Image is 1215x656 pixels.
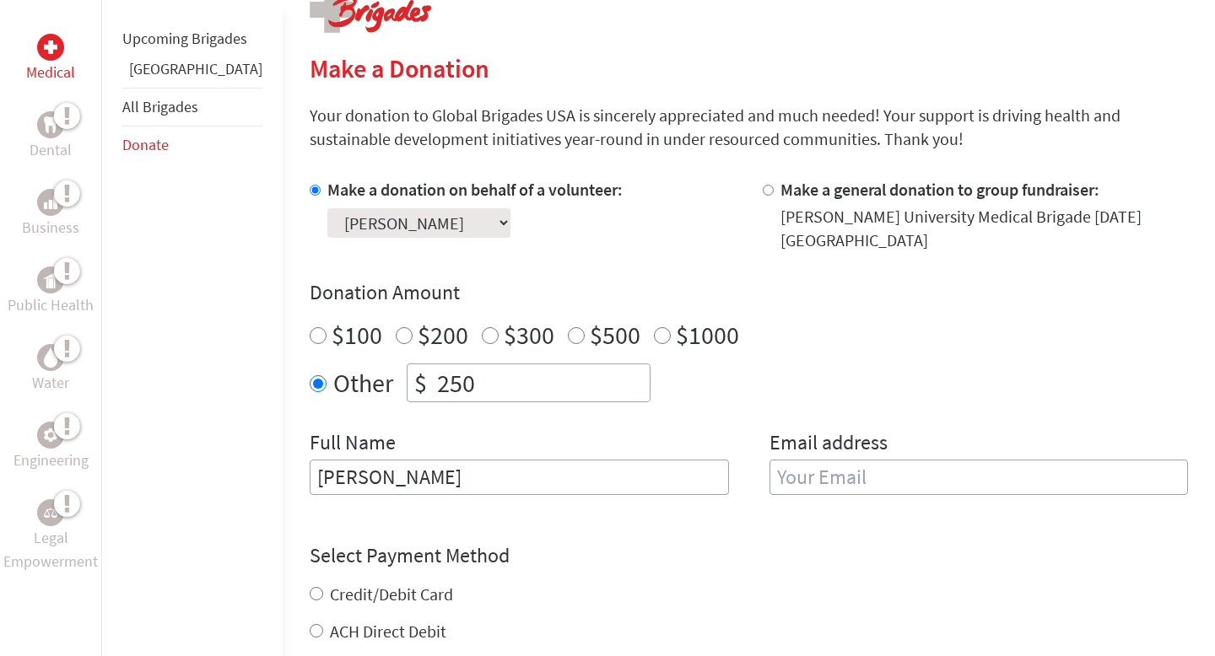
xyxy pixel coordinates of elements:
div: Engineering [37,422,64,449]
label: $1000 [676,319,739,351]
div: Medical [37,34,64,61]
a: [GEOGRAPHIC_DATA] [129,59,262,78]
a: Donate [122,135,169,154]
li: All Brigades [122,88,262,126]
p: Legal Empowerment [3,526,98,573]
label: ACH Direct Debit [330,621,446,642]
div: Dental [37,111,64,138]
p: Engineering [13,449,89,472]
p: Water [32,371,69,395]
div: $ [408,364,434,401]
a: All Brigades [122,97,198,116]
h4: Select Payment Method [310,542,1188,569]
div: Public Health [37,266,64,293]
img: Legal Empowerment [44,508,57,518]
label: Email address [769,429,888,460]
img: Water [44,347,57,367]
a: Public HealthPublic Health [8,266,94,317]
a: Upcoming Brigades [122,29,247,48]
img: Engineering [44,428,57,442]
li: Donate [122,126,262,164]
input: Enter Amount [434,364,650,401]
img: Dental [44,116,57,132]
p: Dental [30,138,72,162]
a: BusinessBusiness [22,189,79,239]
a: MedicalMedical [26,34,75,84]
label: Credit/Debit Card [330,583,453,605]
a: Legal EmpowermentLegal Empowerment [3,499,98,573]
input: Your Email [769,460,1189,495]
label: Make a general donation to group fundraiser: [780,179,1099,200]
h2: Make a Donation [310,53,1188,83]
label: $200 [418,319,468,351]
p: Business [22,216,79,239]
input: Enter Full Name [310,460,729,495]
li: Panama [122,57,262,88]
img: Medical [44,40,57,54]
p: Your donation to Global Brigades USA is sincerely appreciated and much needed! Your support is dr... [310,104,1188,151]
h4: Donation Amount [310,279,1188,306]
label: $100 [332,319,382,351]
label: Other [333,363,393,402]
label: Make a donation on behalf of a volunteer: [327,179,623,200]
a: EngineeringEngineering [13,422,89,472]
li: Upcoming Brigades [122,20,262,57]
label: $300 [504,319,554,351]
div: Business [37,189,64,216]
label: $500 [590,319,640,351]
label: Full Name [310,429,396,460]
div: [PERSON_NAME] University Medical Brigade [DATE] [GEOGRAPHIC_DATA] [780,205,1189,252]
a: DentalDental [30,111,72,162]
p: Public Health [8,293,94,317]
a: WaterWater [32,344,69,395]
div: Legal Empowerment [37,499,64,526]
img: Business [44,196,57,209]
p: Medical [26,61,75,84]
img: Public Health [44,272,57,288]
div: Water [37,344,64,371]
